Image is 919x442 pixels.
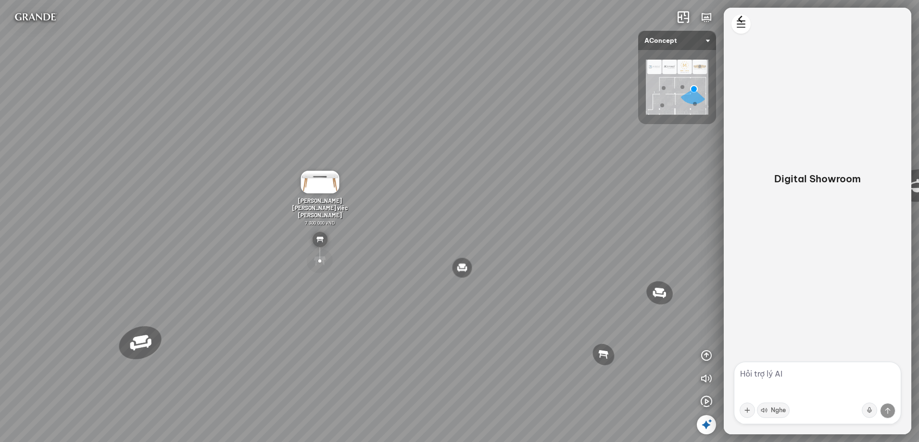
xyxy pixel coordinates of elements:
span: 7.300.000 VND [305,220,335,226]
img: B_n_l_m_vi_c_El_TY4YLNPCKGH3.JPG [301,171,339,193]
img: AConcept_CTMHTJT2R6E4.png [646,60,708,114]
button: Nghe [757,403,790,418]
span: AConcept [644,31,710,50]
img: logo [8,8,63,27]
span: [PERSON_NAME] [PERSON_NAME] việc [PERSON_NAME] [292,197,348,218]
img: table_YREKD739JCN6.svg [312,232,327,247]
p: Digital Showroom [774,172,861,186]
